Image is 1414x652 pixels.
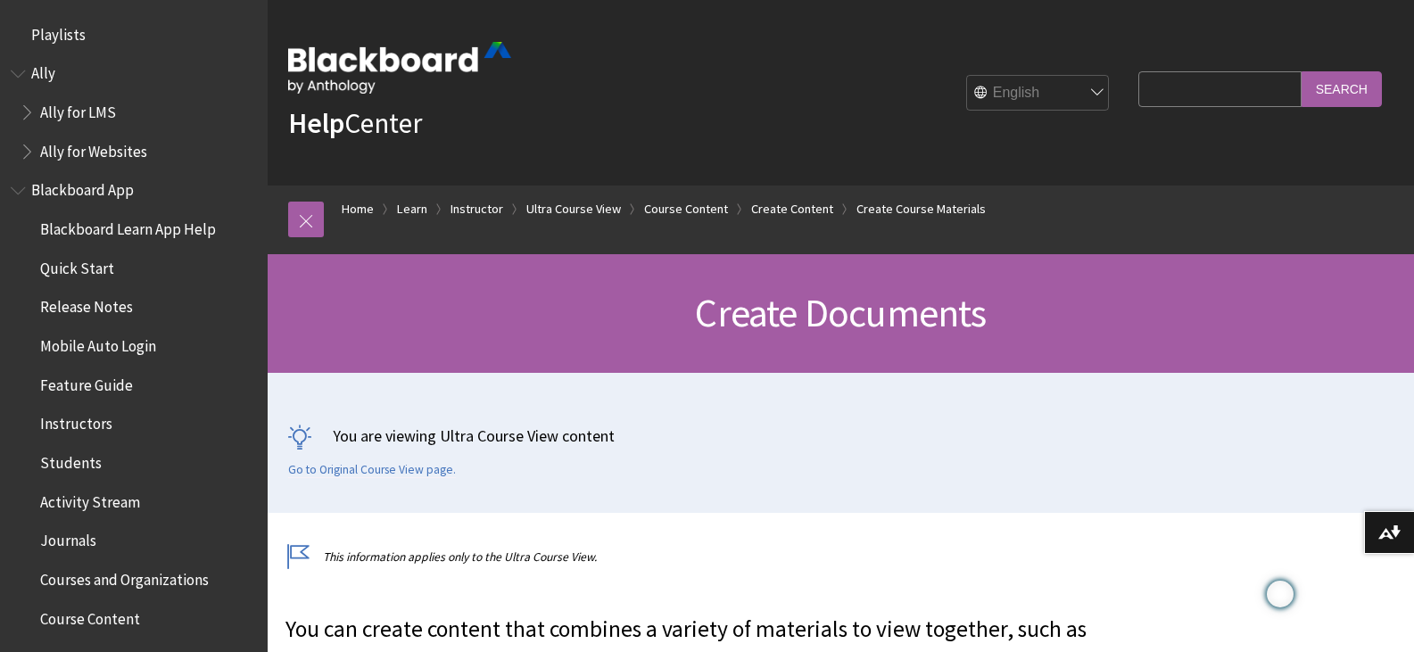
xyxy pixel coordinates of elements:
[1302,71,1382,106] input: Search
[856,198,986,220] a: Create Course Materials
[695,288,986,337] span: Create Documents
[40,448,102,472] span: Students
[40,526,96,550] span: Journals
[644,198,728,220] a: Course Content
[31,176,134,200] span: Blackboard App
[40,253,114,277] span: Quick Start
[751,198,833,220] a: Create Content
[40,136,147,161] span: Ally for Websites
[451,198,503,220] a: Instructor
[40,604,140,628] span: Course Content
[967,76,1110,111] select: Site Language Selector
[40,331,156,355] span: Mobile Auto Login
[288,42,511,94] img: Blackboard by Anthology
[31,20,86,44] span: Playlists
[397,198,427,220] a: Learn
[40,409,112,433] span: Instructors
[31,59,55,83] span: Ally
[40,487,140,511] span: Activity Stream
[526,198,621,220] a: Ultra Course View
[40,214,216,238] span: Blackboard Learn App Help
[288,105,344,141] strong: Help
[40,565,209,589] span: Courses and Organizations
[40,293,133,317] span: Release Notes
[11,59,257,167] nav: Book outline for Anthology Ally Help
[40,370,133,394] span: Feature Guide
[285,549,1132,565] p: This information applies only to the Ultra Course View.
[288,462,456,478] a: Go to Original Course View page.
[342,198,374,220] a: Home
[288,105,422,141] a: HelpCenter
[11,20,257,50] nav: Book outline for Playlists
[40,97,116,121] span: Ally for LMS
[288,425,1394,447] p: You are viewing Ultra Course View content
